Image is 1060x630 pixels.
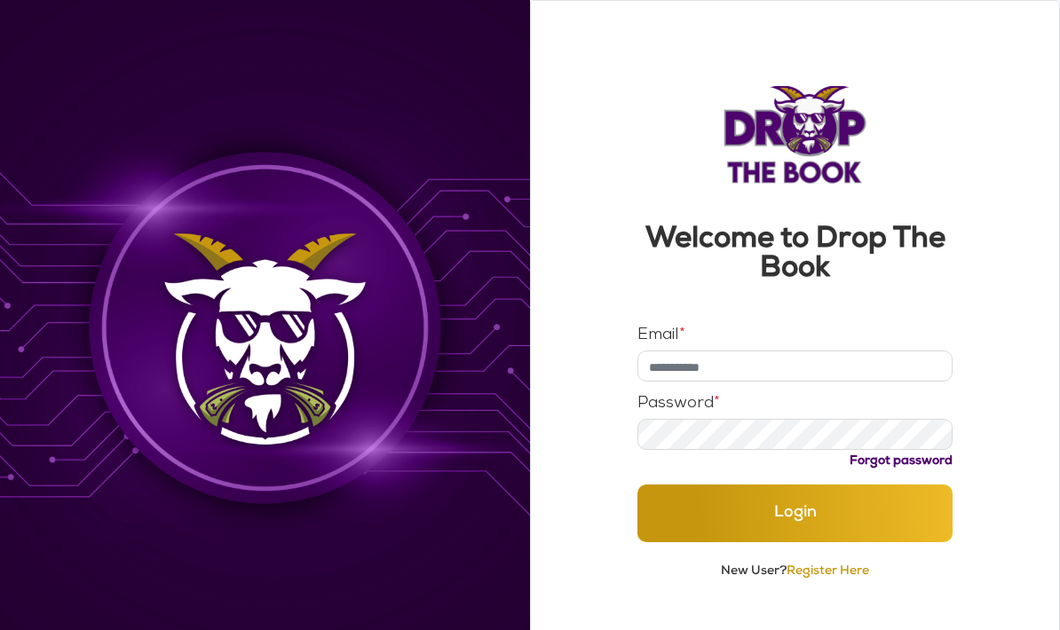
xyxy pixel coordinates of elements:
p: New User? [637,563,953,580]
a: Forgot password [850,455,953,468]
button: Login [637,484,953,542]
img: Logo [723,86,866,184]
label: Password [637,396,720,412]
img: Background Image [151,222,379,459]
a: Register Here [787,565,869,578]
label: Email [637,327,685,343]
h3: Welcome to Drop The Book [637,226,953,285]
